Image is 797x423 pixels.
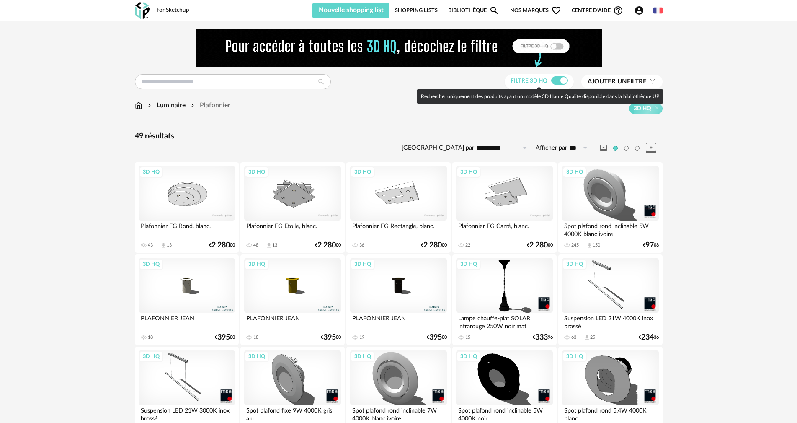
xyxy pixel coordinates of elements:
div: Spot plafond rond inclinable 7W 4000K blanc ivoire [350,405,446,422]
div: 3D HQ [351,351,375,362]
span: Download icon [160,242,167,249]
div: 13 [167,242,172,248]
span: Help Circle Outline icon [613,5,623,16]
span: Account Circle icon [634,5,648,16]
div: Lampe chauffe-plat SOLAR infrarouge 250W noir mat [456,313,552,330]
img: svg+xml;base64,PHN2ZyB3aWR0aD0iMTYiIGhlaWdodD0iMTYiIHZpZXdCb3g9IjAgMCAxNiAxNiIgZmlsbD0ibm9uZSIgeG... [146,101,153,110]
img: svg+xml;base64,PHN2ZyB3aWR0aD0iMTYiIGhlaWdodD0iMTciIHZpZXdCb3g9IjAgMCAxNiAxNyIgZmlsbD0ibm9uZSIgeG... [135,101,142,110]
div: 3D HQ [139,259,163,270]
a: 3D HQ Lampe chauffe-plat SOLAR infrarouge 250W noir mat 15 €33396 [452,254,556,345]
a: 3D HQ Suspension LED 21W 4000K inox brossé 63 Download icon 25 €23436 [558,254,662,345]
div: PLAFONNIER JEAN [350,313,446,330]
div: Plafonnier FG Carré, blanc. [456,221,552,237]
span: 395 [323,335,336,340]
div: 3D HQ [562,259,587,270]
span: 2 280 [529,242,548,248]
img: fr [653,6,663,15]
div: PLAFONNIER JEAN [244,313,340,330]
span: Nouvelle shopping list [319,7,384,13]
div: 13 [272,242,277,248]
div: 3D HQ [351,166,375,177]
a: 3D HQ PLAFONNIER JEAN 18 €39500 [240,254,344,345]
div: 3D HQ [562,166,587,177]
a: BibliothèqueMagnify icon [448,3,499,18]
a: 3D HQ Plafonnier FG Rond, blanc. 43 Download icon 13 €2 28000 [135,162,239,253]
label: Afficher par [536,144,567,152]
button: Nouvelle shopping list [312,3,390,18]
div: Spot plafond rond inclinable 5W 4000K blanc ivoire [562,221,658,237]
div: € 00 [427,335,447,340]
span: Heart Outline icon [551,5,561,16]
div: € 00 [215,335,235,340]
a: 3D HQ Spot plafond rond inclinable 5W 4000K blanc ivoire 245 Download icon 150 €9708 [558,162,662,253]
div: € 96 [533,335,553,340]
a: 3D HQ PLAFONNIER JEAN 18 €39500 [135,254,239,345]
span: 2 280 [317,242,336,248]
img: FILTRE%20HQ%20NEW_V1%20(4).gif [196,29,602,67]
div: 245 [571,242,579,248]
div: 48 [253,242,258,248]
div: Suspension LED 21W 3000K inox brossé [139,405,235,422]
span: Download icon [266,242,272,249]
div: Rechercher uniquement des produits ayant un modèle 3D Haute Qualité disponible dans la bibliothèq... [417,89,663,104]
div: 15 [465,335,470,340]
div: 3D HQ [245,259,269,270]
div: € 00 [527,242,553,248]
div: 63 [571,335,576,340]
div: Suspension LED 21W 4000K inox brossé [562,313,658,330]
button: Ajouter unfiltre Filter icon [581,75,663,88]
div: € 00 [321,335,341,340]
div: € 00 [209,242,235,248]
a: 3D HQ PLAFONNIER JEAN 19 €39500 [346,254,450,345]
span: Filter icon [647,78,656,86]
div: 19 [359,335,364,340]
span: 97 [645,242,654,248]
div: 3D HQ [457,259,481,270]
div: 18 [148,335,153,340]
div: 3D HQ [139,351,163,362]
div: Plafonnier FG Rond, blanc. [139,221,235,237]
div: € 00 [315,242,341,248]
label: [GEOGRAPHIC_DATA] par [402,144,474,152]
div: for Sketchup [157,7,189,14]
div: 3D HQ [245,166,269,177]
div: Spot plafond fixe 9W 4000K gris alu [244,405,340,422]
div: 3D HQ [562,351,587,362]
div: 49 résultats [135,132,663,141]
span: 333 [535,335,548,340]
span: Download icon [584,335,590,341]
span: Filtre 3D HQ [511,78,547,84]
span: filtre [588,78,647,86]
span: 2 280 [423,242,442,248]
span: Magnify icon [489,5,499,16]
div: 25 [590,335,595,340]
div: 3D HQ [351,259,375,270]
div: Spot plafond rond inclinable 5W 4000K noir [456,405,552,422]
div: 22 [465,242,470,248]
div: € 36 [639,335,659,340]
span: Ajouter un [588,78,627,85]
div: Plafonnier FG Rectangle, blanc. [350,221,446,237]
a: 3D HQ Plafonnier FG Rectangle, blanc. 36 €2 28000 [346,162,450,253]
a: Shopping Lists [395,3,438,18]
div: 3D HQ [457,166,481,177]
div: 36 [359,242,364,248]
div: Spot plafond rond 5,4W 4000K blanc [562,405,658,422]
div: 3D HQ [139,166,163,177]
div: € 08 [643,242,659,248]
span: Centre d'aideHelp Circle Outline icon [572,5,623,16]
span: Download icon [586,242,593,249]
span: Nos marques [510,3,561,18]
div: Plafonnier FG Etoile, blanc. [244,221,340,237]
span: Account Circle icon [634,5,644,16]
img: OXP [135,2,150,19]
div: 3D HQ [457,351,481,362]
span: 395 [217,335,230,340]
span: 395 [429,335,442,340]
span: 2 280 [212,242,230,248]
div: PLAFONNIER JEAN [139,313,235,330]
div: 18 [253,335,258,340]
div: 150 [593,242,600,248]
div: 43 [148,242,153,248]
div: 3D HQ [245,351,269,362]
